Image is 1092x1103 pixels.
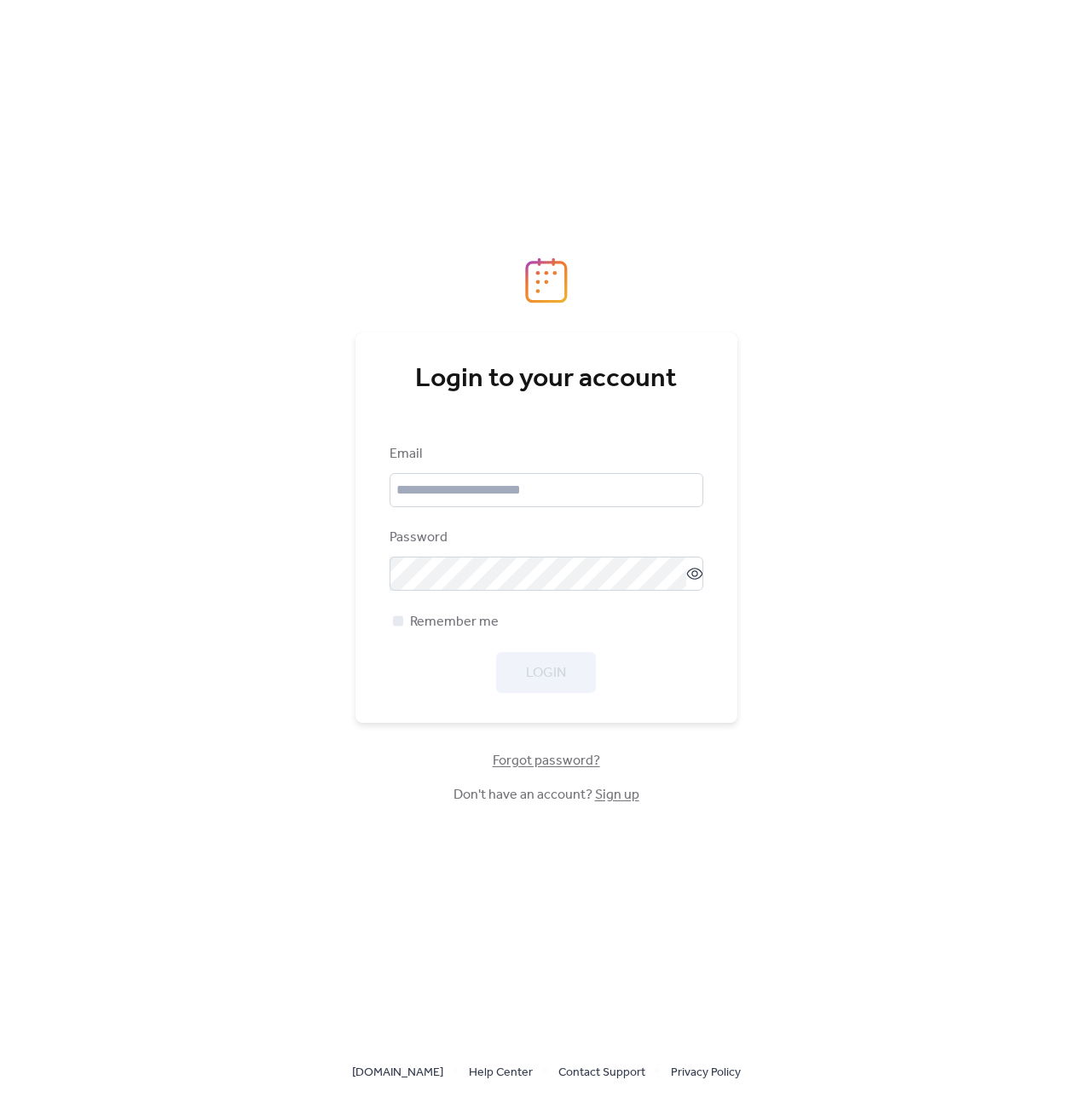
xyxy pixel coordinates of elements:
[525,257,568,303] img: logo
[390,362,703,396] div: Login to your account
[454,785,639,806] span: Don't have an account?
[390,444,700,465] div: Email
[493,756,600,765] a: Forgot password?
[493,751,600,771] span: Forgot password?
[671,1061,741,1083] a: Privacy Policy
[595,782,639,808] a: Sign up
[469,1061,533,1083] a: Help Center
[352,1061,443,1083] a: [DOMAIN_NAME]
[671,1063,741,1083] span: Privacy Policy
[558,1063,645,1083] span: Contact Support
[558,1061,645,1083] a: Contact Support
[352,1063,443,1083] span: [DOMAIN_NAME]
[410,612,499,632] span: Remember me
[390,528,700,548] div: Password
[469,1063,533,1083] span: Help Center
